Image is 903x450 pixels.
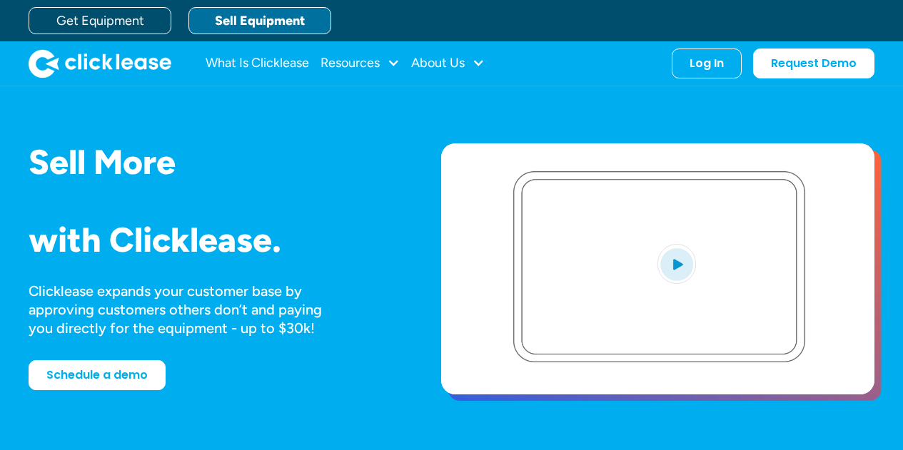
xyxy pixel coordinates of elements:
a: home [29,49,171,78]
img: Clicklease logo [29,49,171,78]
div: Log In [690,56,724,71]
h1: Sell More [29,143,395,181]
div: Clicklease expands your customer base by approving customers others don’t and paying you directly... [29,282,348,337]
img: Blue play button logo on a light blue circular background [657,244,696,284]
a: What Is Clicklease [206,49,309,78]
h1: with Clicklease. [29,221,395,259]
div: About Us [411,49,485,78]
a: Schedule a demo [29,360,166,390]
div: Resources [321,49,400,78]
a: open lightbox [441,143,874,394]
a: Sell Equipment [188,7,331,34]
a: Request Demo [753,48,874,78]
a: Get Equipment [29,7,171,34]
